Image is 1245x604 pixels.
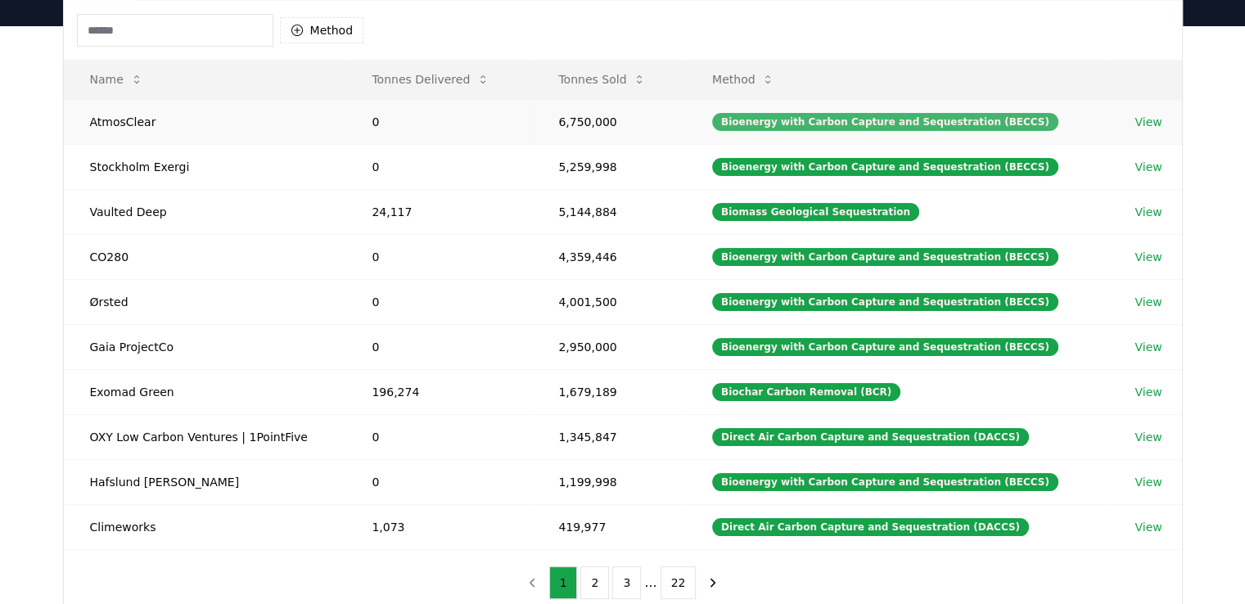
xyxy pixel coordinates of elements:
td: 0 [345,459,532,504]
a: View [1134,519,1162,535]
td: 0 [345,234,532,279]
div: Biomass Geological Sequestration [712,203,919,221]
div: Bioenergy with Carbon Capture and Sequestration (BECCS) [712,158,1058,176]
td: 5,144,884 [532,189,686,234]
td: OXY Low Carbon Ventures | 1PointFive [64,414,346,459]
a: View [1134,114,1162,130]
td: Ørsted [64,279,346,324]
button: Name [77,63,156,96]
li: ... [644,573,656,593]
a: View [1134,339,1162,355]
td: Hafslund [PERSON_NAME] [64,459,346,504]
a: View [1134,474,1162,490]
button: Tonnes Sold [545,63,659,96]
div: Bioenergy with Carbon Capture and Sequestration (BECCS) [712,293,1058,311]
button: next page [699,566,727,599]
td: AtmosClear [64,99,346,144]
button: 2 [580,566,609,599]
td: Vaulted Deep [64,189,346,234]
td: Gaia ProjectCo [64,324,346,369]
button: 1 [549,566,578,599]
td: 24,117 [345,189,532,234]
button: Method [699,63,788,96]
button: Method [280,17,364,43]
a: View [1134,294,1162,310]
td: 2,950,000 [532,324,686,369]
td: 1,345,847 [532,414,686,459]
td: 1,679,189 [532,369,686,414]
td: 4,001,500 [532,279,686,324]
a: View [1134,204,1162,220]
td: 419,977 [532,504,686,549]
td: 0 [345,279,532,324]
div: Bioenergy with Carbon Capture and Sequestration (BECCS) [712,113,1058,131]
td: Stockholm Exergi [64,144,346,189]
button: 22 [661,566,697,599]
td: 0 [345,414,532,459]
button: Tonnes Delivered [359,63,503,96]
td: 1,073 [345,504,532,549]
td: Climeworks [64,504,346,549]
div: Bioenergy with Carbon Capture and Sequestration (BECCS) [712,248,1058,266]
div: Biochar Carbon Removal (BCR) [712,383,900,401]
td: 0 [345,144,532,189]
td: 5,259,998 [532,144,686,189]
a: View [1134,384,1162,400]
td: 0 [345,99,532,144]
a: View [1134,249,1162,265]
a: View [1134,429,1162,445]
div: Bioenergy with Carbon Capture and Sequestration (BECCS) [712,473,1058,491]
td: Exomad Green [64,369,346,414]
td: 196,274 [345,369,532,414]
div: Bioenergy with Carbon Capture and Sequestration (BECCS) [712,338,1058,356]
button: 3 [612,566,641,599]
td: CO280 [64,234,346,279]
td: 0 [345,324,532,369]
div: Direct Air Carbon Capture and Sequestration (DACCS) [712,518,1029,536]
a: View [1134,159,1162,175]
td: 4,359,446 [532,234,686,279]
td: 6,750,000 [532,99,686,144]
div: Direct Air Carbon Capture and Sequestration (DACCS) [712,428,1029,446]
td: 1,199,998 [532,459,686,504]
